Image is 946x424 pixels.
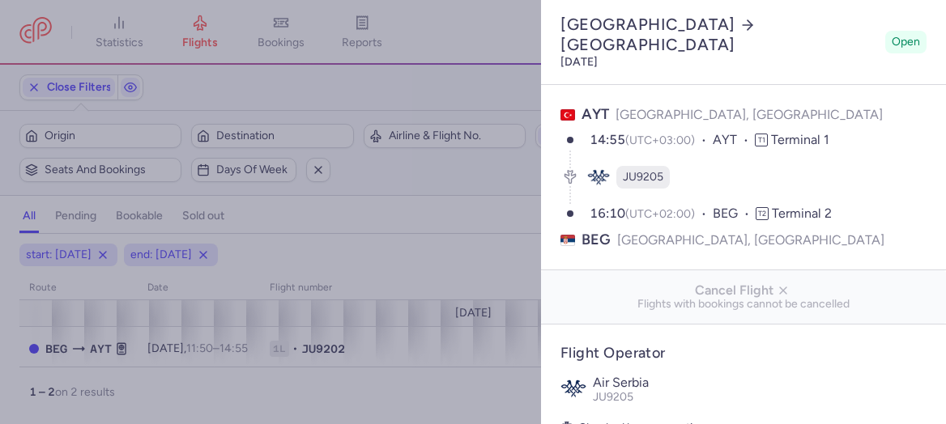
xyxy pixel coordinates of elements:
[625,134,695,147] span: (UTC+03:00)
[560,55,598,69] time: [DATE]
[582,230,611,250] span: BEG
[756,207,769,220] span: T2
[713,205,756,223] span: BEG
[623,169,663,185] span: JU9205
[625,207,695,221] span: (UTC+02:00)
[560,375,586,401] img: Air Serbia logo
[771,132,829,147] span: Terminal 1
[587,166,610,189] figure: JU airline logo
[590,206,625,221] time: 16:10
[617,230,884,250] span: [GEOGRAPHIC_DATA], [GEOGRAPHIC_DATA]
[590,132,625,147] time: 14:55
[772,206,832,221] span: Terminal 2
[616,107,883,122] span: [GEOGRAPHIC_DATA], [GEOGRAPHIC_DATA]
[554,298,933,311] span: Flights with bookings cannot be cancelled
[755,134,768,146] span: T1
[560,344,927,363] h4: Flight Operator
[560,15,879,55] h2: [GEOGRAPHIC_DATA] [GEOGRAPHIC_DATA]
[593,375,927,390] p: Air Serbia
[892,34,920,50] span: Open
[593,390,633,404] span: JU9205
[713,131,755,150] span: AYT
[541,270,946,324] button: Cancel FlightFlights with bookings cannot be cancelled
[554,283,933,298] span: Cancel Flight
[582,105,609,123] span: AYT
